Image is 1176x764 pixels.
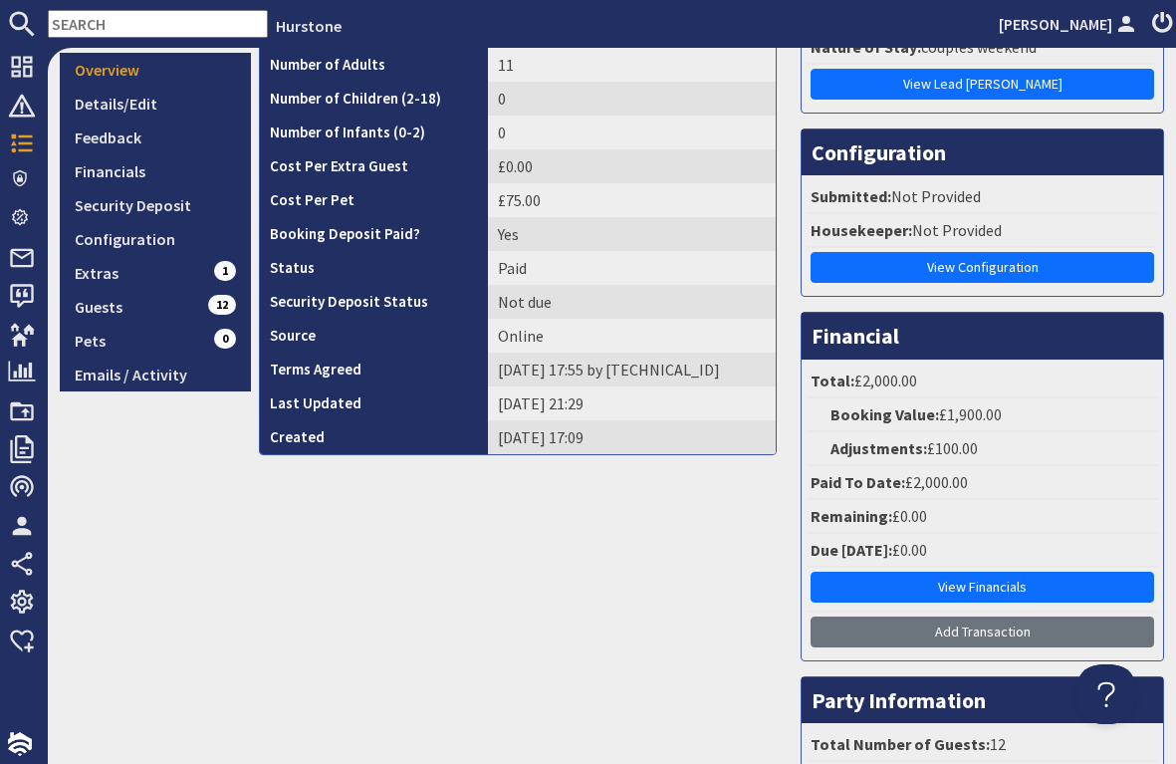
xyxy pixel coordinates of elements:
[830,438,927,458] strong: Adjustments:
[60,154,251,188] a: Financials
[60,290,251,324] a: Guests12
[488,217,777,251] td: Yes
[830,404,939,424] strong: Booking Value:
[811,186,891,206] strong: Submitted:
[1076,664,1136,724] iframe: Toggle Customer Support
[807,432,1158,466] li: £100.00
[260,386,488,420] th: Last Updated
[488,82,777,116] td: 0
[208,295,236,315] span: 12
[260,285,488,319] th: Security Deposit Status
[214,261,236,281] span: 1
[807,728,1158,762] li: 12
[807,398,1158,432] li: £1,900.00
[60,222,251,256] a: Configuration
[60,256,251,290] a: Extras1
[488,285,777,319] td: Not due
[802,677,1163,723] h3: Party Information
[811,472,905,492] strong: Paid To Date:
[807,214,1158,248] li: Not Provided
[811,371,854,390] strong: Total:
[811,734,990,754] strong: Total Number of Guests:
[260,48,488,82] th: Number of Adults
[488,353,777,386] td: [DATE] 17:55 by [TECHNICAL_ID]
[488,183,777,217] td: £75.00
[260,82,488,116] th: Number of Children (2-18)
[488,116,777,149] td: 0
[260,149,488,183] th: Cost Per Extra Guest
[214,329,236,349] span: 0
[260,183,488,217] th: Cost Per Pet
[260,319,488,353] th: Source
[260,420,488,454] th: Created
[811,37,921,57] strong: Nature of Stay:
[260,251,488,285] th: Status
[488,319,777,353] td: Online
[807,466,1158,500] li: £2,000.00
[60,121,251,154] a: Feedback
[8,732,32,756] img: staytech_i_w-64f4e8e9ee0a9c174fd5317b4b171b261742d2d393467e5bdba4413f4f884c10.svg
[807,31,1158,65] li: couples weekend
[802,129,1163,175] h3: Configuration
[807,365,1158,398] li: £2,000.00
[488,48,777,82] td: 11
[60,358,251,391] a: Emails / Activity
[807,180,1158,214] li: Not Provided
[999,12,1140,36] a: [PERSON_NAME]
[60,188,251,222] a: Security Deposit
[811,572,1154,603] a: View Financials
[48,10,268,38] input: SEARCH
[807,534,1158,568] li: £0.00
[811,617,1154,647] a: Add Transaction
[488,420,777,454] td: [DATE] 17:09
[60,53,251,87] a: Overview
[488,251,777,285] td: Paid
[811,69,1154,100] a: View Lead [PERSON_NAME]
[60,87,251,121] a: Details/Edit
[488,386,777,420] td: [DATE] 21:29
[260,217,488,251] th: Booking Deposit Paid?
[811,506,892,526] strong: Remaining:
[807,500,1158,534] li: £0.00
[811,220,912,240] strong: Housekeeper:
[260,353,488,386] th: Terms Agreed
[60,324,251,358] a: Pets0
[260,116,488,149] th: Number of Infants (0-2)
[276,16,342,36] a: Hurstone
[811,252,1154,283] a: View Configuration
[488,149,777,183] td: £0.00
[802,313,1163,359] h3: Financial
[811,540,892,560] strong: Due [DATE]:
